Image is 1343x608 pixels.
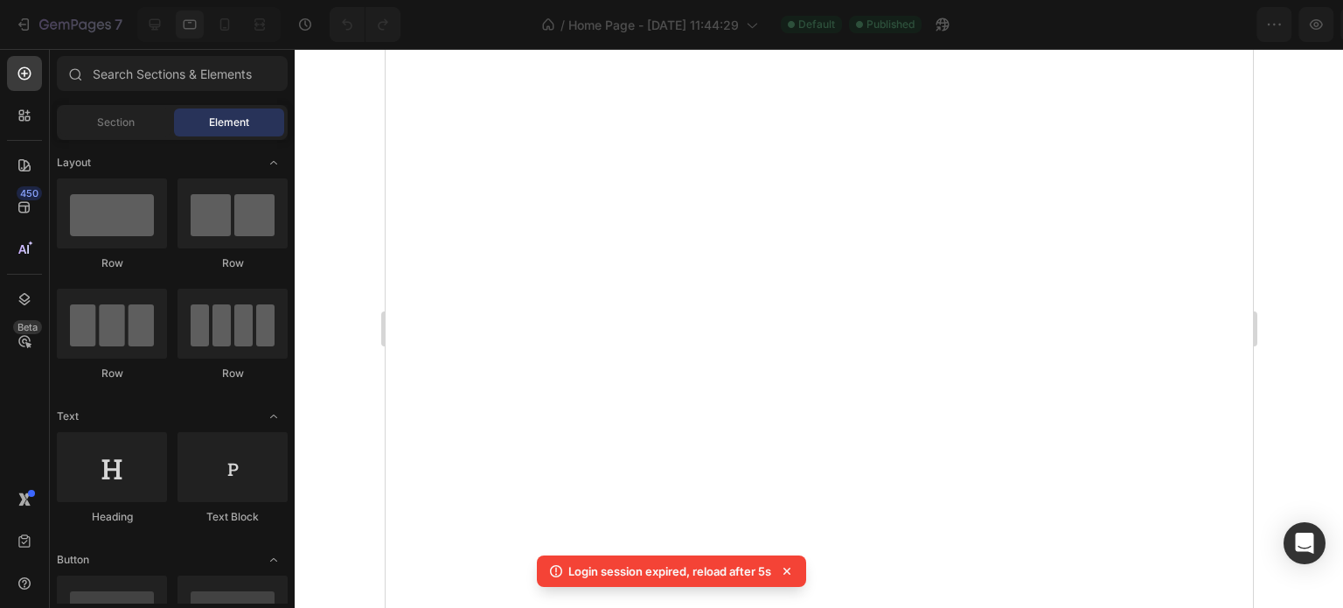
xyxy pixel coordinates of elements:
[1284,522,1326,564] div: Open Intercom Messenger
[57,255,167,271] div: Row
[386,49,1253,608] iframe: Design area
[260,402,288,430] span: Toggle open
[57,552,89,568] span: Button
[1162,7,1220,42] button: Save
[57,509,167,525] div: Heading
[177,366,288,381] div: Row
[177,509,288,525] div: Text Block
[568,563,771,580] p: Login session expired, reload after 5s
[330,7,400,42] div: Undo/Redo
[1242,16,1285,34] div: Publish
[177,255,288,271] div: Row
[57,409,79,424] span: Text
[17,186,42,200] div: 450
[568,16,739,34] span: Home Page - [DATE] 11:44:29
[13,320,42,334] div: Beta
[260,149,288,177] span: Toggle open
[209,115,249,130] span: Element
[798,17,835,32] span: Default
[57,155,91,171] span: Layout
[57,366,167,381] div: Row
[1227,7,1300,42] button: Publish
[560,16,565,34] span: /
[7,7,130,42] button: 7
[115,14,122,35] p: 7
[97,115,135,130] span: Section
[260,546,288,574] span: Toggle open
[1177,17,1206,32] span: Save
[57,56,288,91] input: Search Sections & Elements
[866,17,915,32] span: Published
